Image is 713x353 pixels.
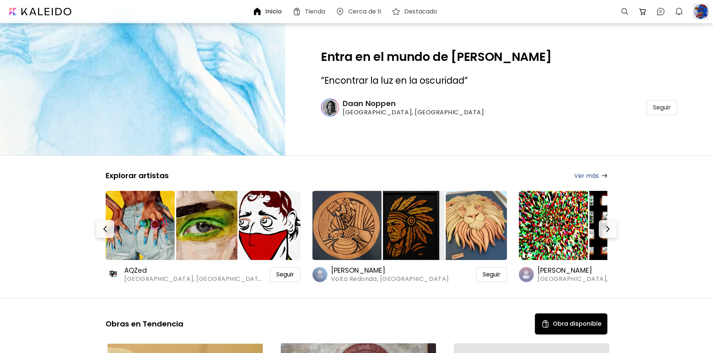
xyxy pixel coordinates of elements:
span: Volta Redonda, [GEOGRAPHIC_DATA] [331,275,449,283]
button: bellIcon [673,5,685,18]
div: Seguir [270,267,301,282]
img: https://cdn.kaleido.art/CDN/Artwork/175077/Thumbnail/large.webp?updated=776368 [519,191,588,260]
span: Encontrar la luz en la oscuridad [324,74,464,87]
img: https://cdn.kaleido.art/CDN/Artwork/175378/Thumbnail/medium.webp?updated=777318 [375,191,444,260]
h3: ” ” [321,75,677,87]
img: https://cdn.kaleido.art/CDN/Artwork/175380/Thumbnail/medium.webp?updated=777323 [438,191,507,260]
img: chatIcon [656,7,665,16]
button: Available ArtObra disponible [535,313,607,334]
h6: Inicio [265,9,282,15]
h2: Entra en el mundo de [PERSON_NAME] [321,51,677,63]
h6: Tienda [305,9,325,15]
span: Seguir [276,271,294,278]
img: Prev-button [101,225,110,233]
img: arrow-right [602,174,607,178]
div: Seguir [476,267,507,282]
img: Next-button [603,225,612,233]
h6: AQZed [124,266,264,275]
span: Seguir [653,104,671,111]
span: [GEOGRAPHIC_DATA], [GEOGRAPHIC_DATA] [124,275,264,283]
h6: Destacado [404,9,437,15]
img: https://cdn.kaleido.art/CDN/Artwork/175388/Thumbnail/large.webp?updated=777376 [106,191,175,260]
div: Seguir [647,100,677,115]
img: https://cdn.kaleido.art/CDN/Artwork/175381/Thumbnail/large.webp?updated=777326 [312,191,382,260]
a: Cerca de ti [336,7,384,16]
span: [GEOGRAPHIC_DATA], [GEOGRAPHIC_DATA] [538,275,678,283]
button: Prev-button [96,220,114,238]
img: cart [638,7,647,16]
a: Destacado [392,7,440,16]
a: Ver más [574,171,607,180]
button: Next-button [599,220,617,238]
span: [GEOGRAPHIC_DATA], [GEOGRAPHIC_DATA] [343,108,496,117]
h5: Explorar artistas [106,171,169,180]
img: bellIcon [675,7,684,16]
a: Tienda [292,7,328,16]
h5: Obra disponible [553,319,601,328]
img: https://cdn.kaleido.art/CDN/Artwork/175394/Thumbnail/medium.webp?updated=777395 [231,191,300,260]
img: https://cdn.kaleido.art/CDN/Artwork/175387/Thumbnail/medium.webp?updated=777370 [168,191,237,260]
span: Seguir [483,271,501,278]
img: Available Art [541,319,550,328]
h5: Obras en Tendencia [106,319,183,329]
h6: [PERSON_NAME] [331,266,449,275]
a: https://cdn.kaleido.art/CDN/Artwork/175381/Thumbnail/large.webp?updated=777326https://cdn.kaleido... [312,189,507,283]
h6: Cerca de ti [348,9,381,15]
h6: Daan Noppen [343,99,496,108]
a: Daan Noppen[GEOGRAPHIC_DATA], [GEOGRAPHIC_DATA]Seguir [321,99,677,117]
h6: [PERSON_NAME] [538,266,678,275]
a: Inicio [253,7,285,16]
a: https://cdn.kaleido.art/CDN/Artwork/175388/Thumbnail/large.webp?updated=777376https://cdn.kaleido... [106,189,301,283]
